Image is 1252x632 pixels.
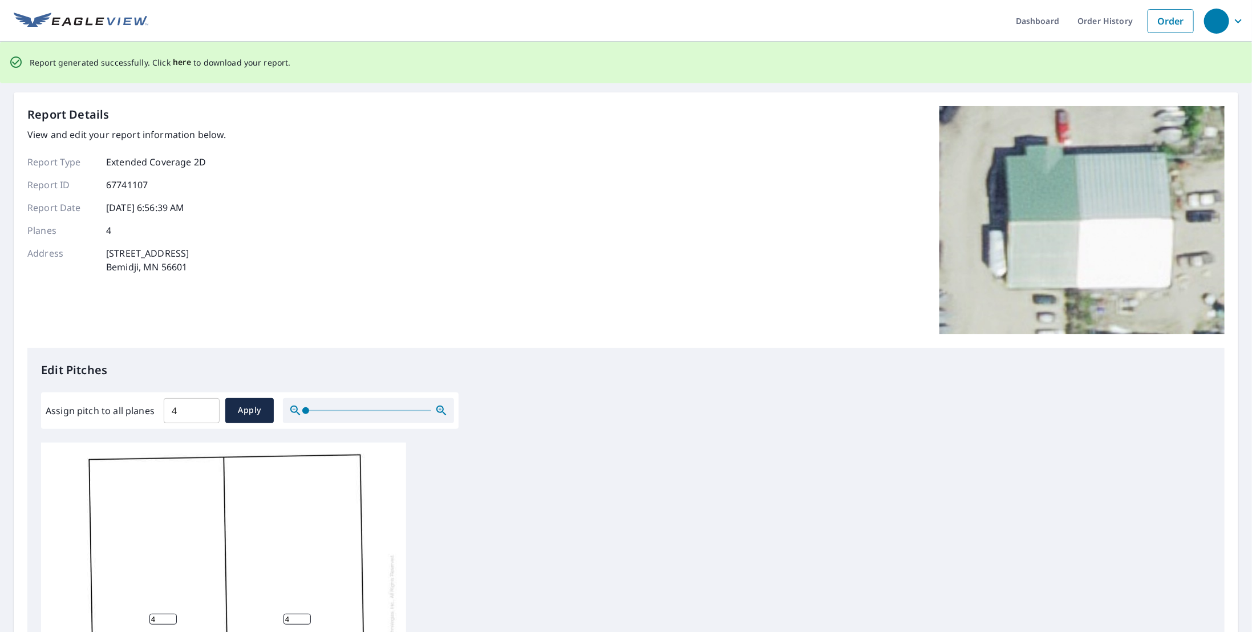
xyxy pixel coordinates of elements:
p: View and edit your report information below. [27,128,226,141]
p: Edit Pitches [41,362,1211,379]
p: Address [27,246,96,274]
p: [DATE] 6:56:39 AM [106,201,185,214]
p: [STREET_ADDRESS] Bemidji, MN 56601 [106,246,189,274]
p: Report Details [27,106,110,123]
p: Extended Coverage 2D [106,155,206,169]
p: Planes [27,224,96,237]
p: 67741107 [106,178,148,192]
input: 00.0 [164,395,220,427]
span: Apply [234,403,265,418]
p: 4 [106,224,111,237]
img: EV Logo [14,13,148,30]
button: Apply [225,398,274,423]
p: Report ID [27,178,96,192]
p: Report Type [27,155,96,169]
label: Assign pitch to all planes [46,404,155,418]
img: Top image [939,106,1225,334]
p: Report Date [27,201,96,214]
a: Order [1148,9,1194,33]
button: here [173,55,192,70]
p: Report generated successfully. Click to download your report. [30,55,291,70]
